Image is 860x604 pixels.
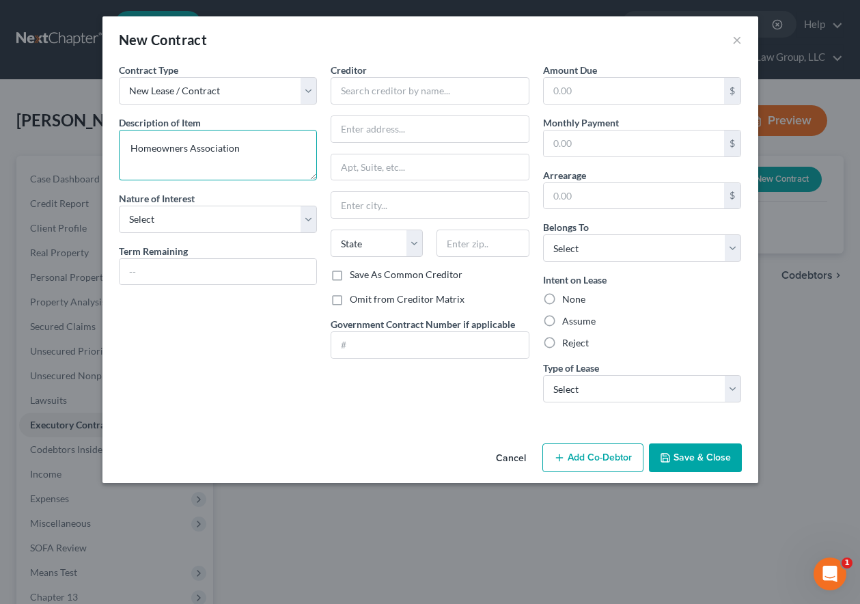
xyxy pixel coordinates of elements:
[724,78,740,104] div: $
[331,192,529,218] input: Enter city...
[119,191,195,206] label: Nature of Interest
[119,30,208,49] div: New Contract
[543,168,586,182] label: Arrearage
[331,154,529,180] input: Apt, Suite, etc...
[119,244,188,258] label: Term Remaining
[543,221,589,233] span: Belongs To
[350,292,464,306] label: Omit from Creditor Matrix
[542,443,643,472] button: Add Co-Debtor
[724,131,740,156] div: $
[649,443,742,472] button: Save & Close
[814,558,846,590] iframe: Intercom live chat
[543,63,597,77] label: Amount Due
[544,131,725,156] input: 0.00
[543,115,619,130] label: Monthly Payment
[119,117,201,128] span: Description of Item
[120,259,317,285] input: --
[331,116,529,142] input: Enter address...
[543,273,607,287] label: Intent on Lease
[724,183,740,209] div: $
[544,183,725,209] input: 0.00
[562,336,589,350] label: Reject
[543,362,599,374] span: Type of Lease
[331,64,367,76] span: Creditor
[436,230,529,257] input: Enter zip..
[842,558,852,568] span: 1
[350,268,462,282] label: Save As Common Creditor
[485,445,537,472] button: Cancel
[562,292,585,306] label: None
[562,314,596,328] label: Assume
[544,78,725,104] input: 0.00
[331,77,529,105] input: Search creditor by name...
[331,317,515,331] label: Government Contract Number if applicable
[119,63,178,77] label: Contract Type
[331,332,529,358] input: #
[732,31,742,48] button: ×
